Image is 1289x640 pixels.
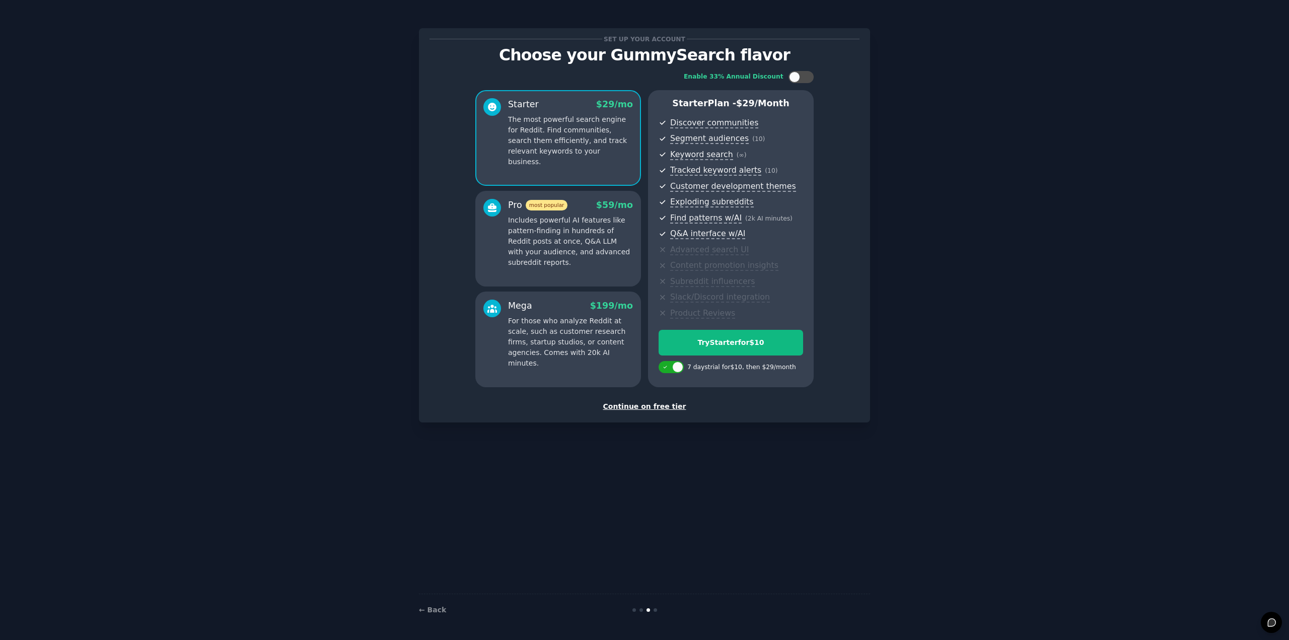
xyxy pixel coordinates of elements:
[745,215,793,222] span: ( 2k AI minutes )
[670,165,761,176] span: Tracked keyword alerts
[736,98,790,108] span: $ 29 /month
[596,99,633,109] span: $ 29 /mo
[765,167,777,174] span: ( 10 )
[670,276,755,287] span: Subreddit influencers
[429,46,860,64] p: Choose your GummySearch flavor
[670,197,753,207] span: Exploding subreddits
[670,213,742,224] span: Find patterns w/AI
[590,301,633,311] span: $ 199 /mo
[526,200,568,210] span: most popular
[670,229,745,239] span: Q&A interface w/AI
[596,200,633,210] span: $ 59 /mo
[670,245,749,255] span: Advanced search UI
[687,363,796,372] div: 7 days trial for $10 , then $ 29 /month
[659,97,803,110] p: Starter Plan -
[429,401,860,412] div: Continue on free tier
[508,316,633,369] p: For those who analyze Reddit at scale, such as customer research firms, startup studios, or conte...
[670,292,770,303] span: Slack/Discord integration
[670,308,735,319] span: Product Reviews
[659,330,803,355] button: TryStarterfor$10
[602,34,687,44] span: Set up your account
[752,135,765,143] span: ( 10 )
[508,98,539,111] div: Starter
[508,199,567,211] div: Pro
[670,133,749,144] span: Segment audiences
[659,337,803,348] div: Try Starter for $10
[508,114,633,167] p: The most powerful search engine for Reddit. Find communities, search them efficiently, and track ...
[670,181,796,192] span: Customer development themes
[670,260,778,271] span: Content promotion insights
[737,152,747,159] span: ( ∞ )
[419,606,446,614] a: ← Back
[508,215,633,268] p: Includes powerful AI features like pattern-finding in hundreds of Reddit posts at once, Q&A LLM w...
[508,300,532,312] div: Mega
[670,118,758,128] span: Discover communities
[684,73,783,82] div: Enable 33% Annual Discount
[670,150,733,160] span: Keyword search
